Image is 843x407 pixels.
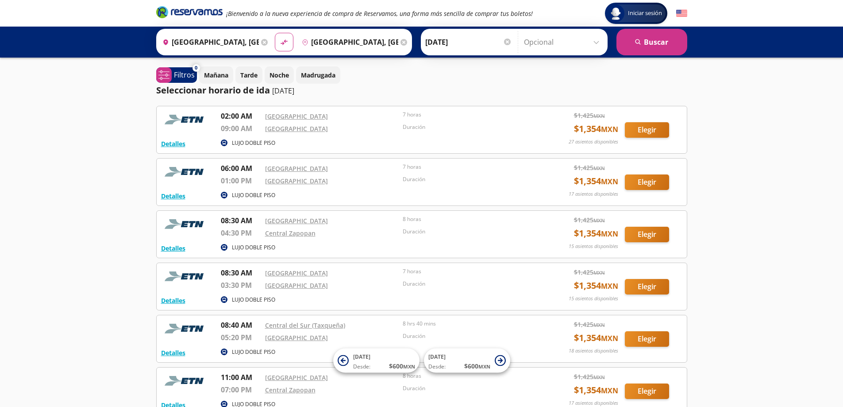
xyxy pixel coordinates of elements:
p: Duración [403,175,536,183]
button: Elegir [625,122,669,138]
p: 02:00 AM [221,111,261,121]
span: $ 1,425 [574,111,605,120]
p: Noche [269,70,289,80]
button: 0Filtros [156,67,197,83]
p: 17 asientos disponibles [569,190,618,198]
p: 07:00 PM [221,384,261,395]
span: $ 600 [389,361,415,371]
img: RESERVAMOS [161,372,210,390]
span: $ 1,354 [574,384,618,397]
p: Duración [403,332,536,340]
small: MXN [593,112,605,119]
a: [GEOGRAPHIC_DATA] [265,281,328,290]
p: [DATE] [272,85,294,96]
p: 15 asientos disponibles [569,243,618,250]
button: Detalles [161,139,185,148]
button: Elegir [625,384,669,399]
p: 7 horas [403,267,536,275]
img: RESERVAMOS [161,111,210,128]
button: [DATE]Desde:$600MXN [424,349,510,373]
small: MXN [601,281,618,291]
p: 09:00 AM [221,123,261,134]
a: [GEOGRAPHIC_DATA] [265,164,328,173]
button: Detalles [161,348,185,357]
a: Central del Sur (Taxqueña) [265,321,345,329]
span: $ 1,354 [574,122,618,136]
span: $ 1,425 [574,320,605,329]
iframe: Messagebird Livechat Widget [792,356,834,398]
span: $ 600 [464,361,490,371]
button: Elegir [625,331,669,347]
a: [GEOGRAPHIC_DATA] [265,124,328,133]
p: 08:30 AM [221,215,261,226]
span: $ 1,425 [574,215,605,225]
button: Madrugada [296,66,340,84]
small: MXN [593,269,605,276]
button: Mañana [199,66,233,84]
button: Elegir [625,174,669,190]
p: LUJO DOBLE PISO [232,139,275,147]
span: $ 1,354 [574,331,618,345]
p: Madrugada [301,70,335,80]
p: 15 asientos disponibles [569,295,618,302]
span: $ 1,425 [574,267,605,277]
button: Tarde [235,66,262,84]
button: Detalles [161,296,185,305]
input: Buscar Destino [298,31,398,53]
span: Desde: [428,363,446,371]
small: MXN [478,363,490,370]
a: [GEOGRAPHIC_DATA] [265,373,328,382]
p: Mañana [204,70,228,80]
span: [DATE] [353,353,370,360]
a: [GEOGRAPHIC_DATA] [265,333,328,342]
p: Filtros [174,70,195,80]
button: Detalles [161,191,185,201]
a: Central Zapopan [265,229,316,237]
span: $ 1,354 [574,227,618,240]
span: Desde: [353,363,370,371]
span: Iniciar sesión [624,9,666,18]
p: LUJO DOBLE PISO [232,244,275,252]
small: MXN [601,124,618,134]
p: Duración [403,123,536,131]
p: 05:20 PM [221,332,261,343]
p: Duración [403,280,536,288]
img: RESERVAMOS [161,163,210,181]
p: 01:00 PM [221,175,261,186]
p: 06:00 AM [221,163,261,174]
p: 08:30 AM [221,267,261,278]
a: [GEOGRAPHIC_DATA] [265,217,328,225]
button: Noche [265,66,294,84]
i: Brand Logo [156,5,223,19]
span: $ 1,354 [574,174,618,188]
p: 7 horas [403,111,536,119]
p: 8 horas [403,215,536,223]
p: 8 horas [403,372,536,380]
span: 0 [195,64,197,72]
span: $ 1,354 [574,279,618,292]
small: MXN [601,177,618,186]
img: RESERVAMOS [161,320,210,337]
small: MXN [593,374,605,380]
p: 8 hrs 40 mins [403,320,536,328]
button: Buscar [616,29,687,55]
small: MXN [593,165,605,171]
p: 7 horas [403,163,536,171]
button: Detalles [161,244,185,253]
p: Tarde [240,70,258,80]
p: 27 asientos disponibles [569,138,618,146]
p: Seleccionar horario de ida [156,84,270,97]
a: [GEOGRAPHIC_DATA] [265,269,328,277]
small: MXN [601,333,618,343]
button: [DATE]Desde:$600MXN [333,349,420,373]
p: Duración [403,384,536,392]
span: [DATE] [428,353,446,360]
span: $ 1,425 [574,372,605,381]
span: $ 1,425 [574,163,605,172]
p: 03:30 PM [221,280,261,291]
p: LUJO DOBLE PISO [232,296,275,304]
small: MXN [601,386,618,395]
p: LUJO DOBLE PISO [232,191,275,199]
button: Elegir [625,227,669,242]
a: Central Zapopan [265,386,316,394]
